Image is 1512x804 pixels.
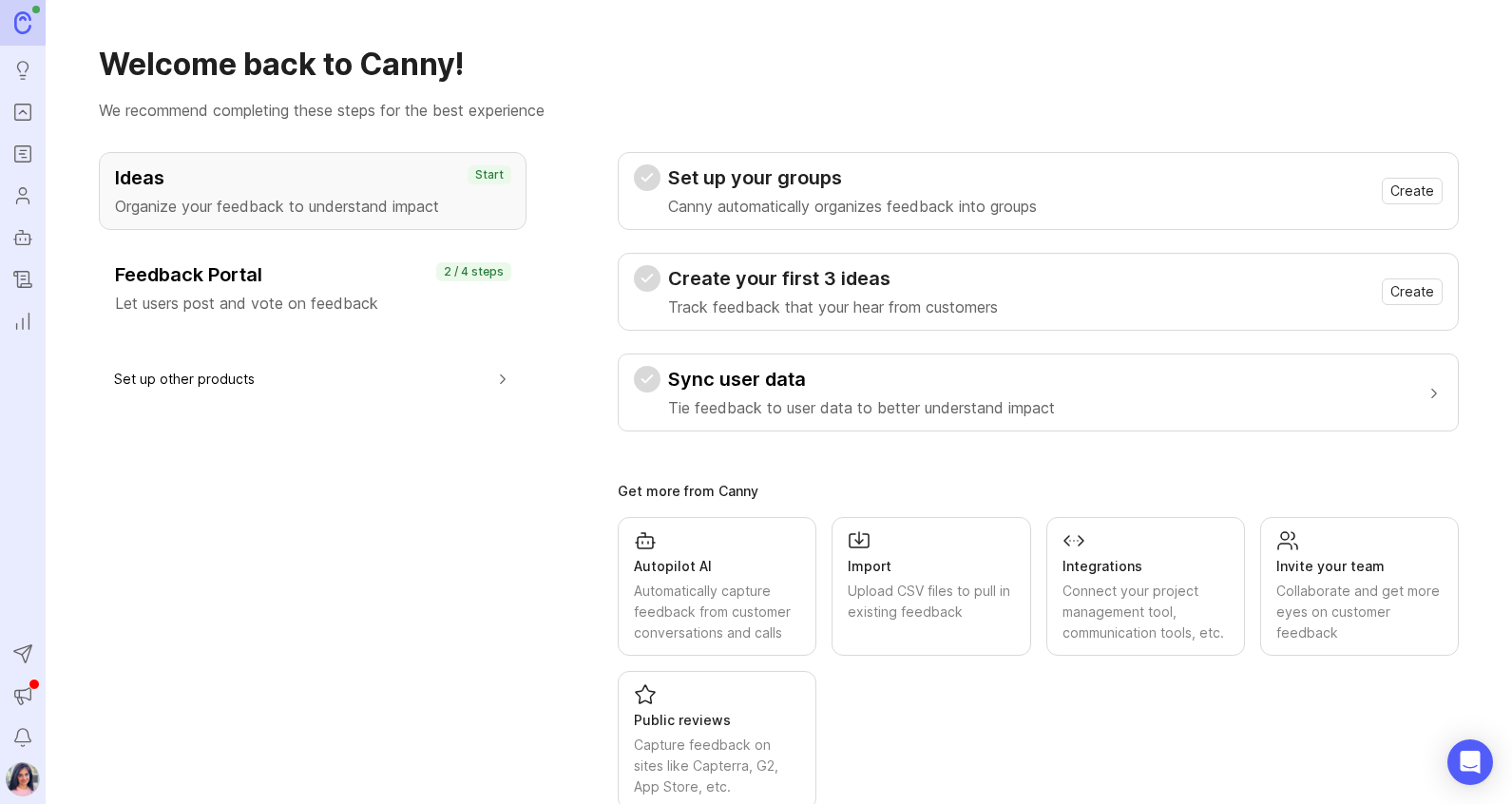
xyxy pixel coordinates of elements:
h3: Set up your groups [668,164,1037,191]
div: Collaborate and get more eyes on customer feedback [1276,581,1443,643]
a: Autopilot AIAutomatically capture feedback from customer conversations and calls [618,517,816,656]
button: Create [1382,178,1443,204]
a: Roadmaps [6,137,40,171]
a: Reporting [6,304,40,338]
a: Ideas [6,53,40,87]
a: IntegrationsConnect your project management tool, communication tools, etc. [1046,517,1245,656]
p: Organize your feedback to understand impact [115,195,510,218]
button: Sync user dataTie feedback to user data to better understand impact [634,354,1443,431]
h3: Create your first 3 ideas [668,265,998,292]
p: Start [475,167,504,182]
p: We recommend completing these steps for the best experience [99,99,1459,122]
p: Track feedback that your hear from customers [668,296,998,318]
div: Capture feedback on sites like Capterra, G2, App Store, etc. [634,735,800,797]
a: Users [6,179,40,213]
p: Let users post and vote on feedback [115,292,510,315]
img: Canny Home [14,11,31,33]
a: Portal [6,95,40,129]
button: Feedback PortalLet users post and vote on feedback2 / 4 steps [99,249,526,327]
button: Send to Autopilot [6,637,40,671]
img: Aditi Sahani [6,762,40,796]
button: IdeasOrganize your feedback to understand impactStart [99,152,526,230]
a: Autopilot [6,220,40,255]
div: Public reviews [634,710,800,731]
button: Notifications [6,720,40,755]
span: Create [1390,182,1434,201]
div: Open Intercom Messenger [1447,739,1493,785]
span: Create [1390,282,1434,301]
a: Changelog [6,262,40,297]
button: Announcements [6,679,40,713]
div: Automatically capture feedback from customer conversations and calls [634,581,800,643]
h3: Sync user data [668,366,1055,392]
h3: Feedback Portal [115,261,510,288]
div: Integrations [1062,556,1229,577]
div: Invite your team [1276,556,1443,577]
a: ImportUpload CSV files to pull in existing feedback [832,517,1030,656]
div: Connect your project management tool, communication tools, etc. [1062,581,1229,643]
p: Canny automatically organizes feedback into groups [668,195,1037,218]
div: Import [848,556,1014,577]
div: Upload CSV files to pull in existing feedback [848,581,1014,622]
a: Invite your teamCollaborate and get more eyes on customer feedback [1260,517,1459,656]
button: Create [1382,278,1443,305]
p: Tie feedback to user data to better understand impact [668,396,1055,419]
h1: Welcome back to Canny! [99,46,1459,84]
button: Set up other products [114,357,511,400]
h3: Ideas [115,164,510,191]
p: 2 / 4 steps [444,264,504,279]
div: Autopilot AI [634,556,800,577]
div: Get more from Canny [618,485,1459,498]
